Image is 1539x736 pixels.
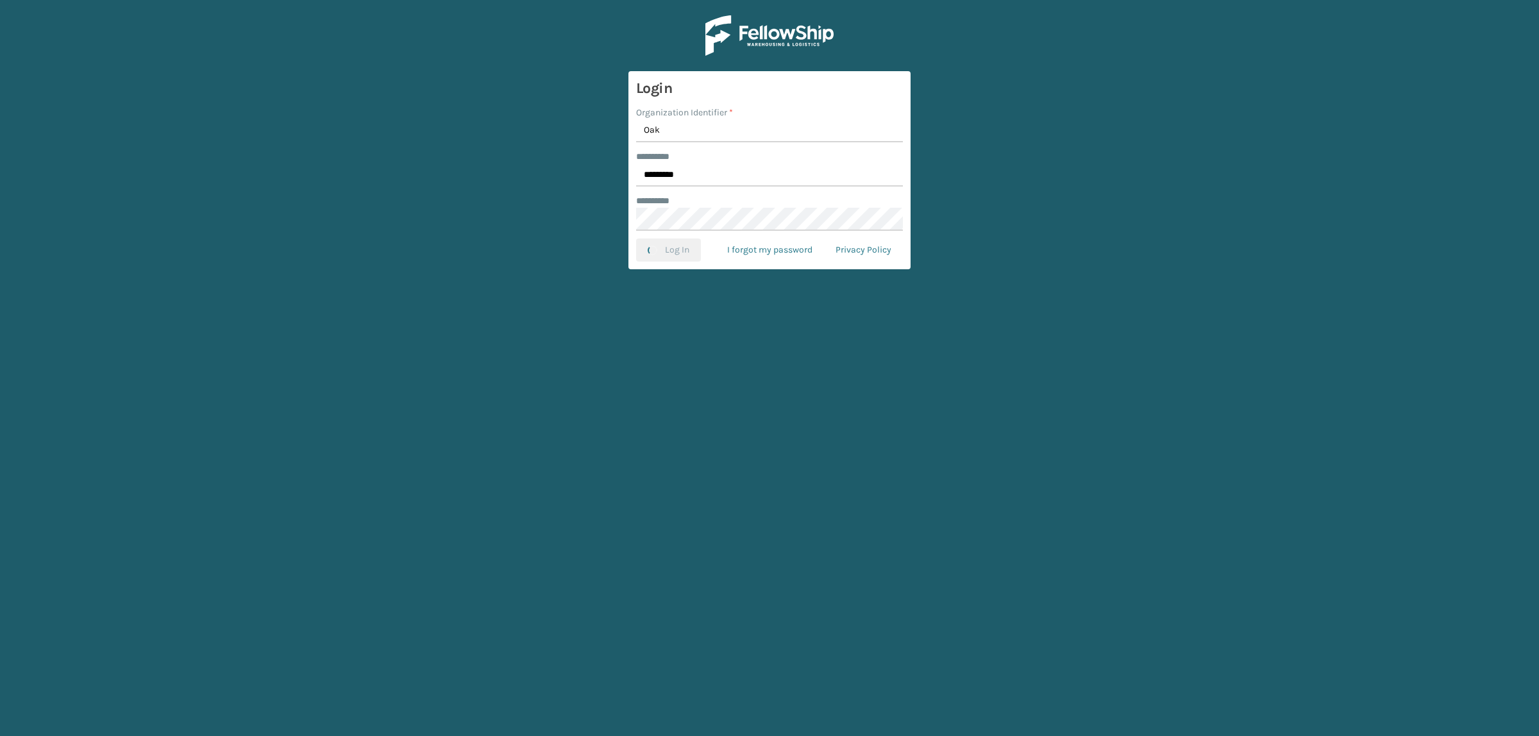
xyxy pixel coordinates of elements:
a: Privacy Policy [824,238,903,262]
button: Log In [636,238,701,262]
label: Organization Identifier [636,106,733,119]
a: I forgot my password [716,238,824,262]
img: Logo [705,15,834,56]
h3: Login [636,79,903,98]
